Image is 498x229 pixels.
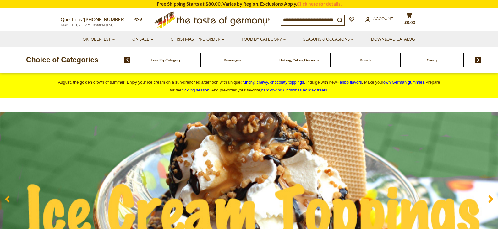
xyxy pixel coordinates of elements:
button: $0.00 [400,12,419,28]
a: Beverages [224,58,241,62]
a: own German gummies. [383,80,425,85]
a: Food By Category [242,36,286,43]
span: $0.00 [404,20,415,25]
a: Candy [427,58,437,62]
a: Click here for details. [297,1,342,7]
a: Haribo flavors [337,80,362,85]
span: runchy, chewy, chocolaty toppings [242,80,304,85]
span: MON - FRI, 9:00AM - 5:00PM (EST) [61,23,114,27]
a: Oktoberfest [83,36,115,43]
a: crunchy, chewy, chocolaty toppings [240,80,304,85]
img: previous arrow [124,57,130,63]
a: [PHONE_NUMBER] [84,17,126,22]
a: Christmas - PRE-ORDER [171,36,224,43]
a: Account [365,15,393,22]
a: Baking, Cakes, Desserts [279,58,319,62]
span: August, the golden crown of summer! Enjoy your ice cream on a sun-drenched afternoon with unique ... [58,80,440,92]
img: next arrow [475,57,481,63]
a: pickling season [181,88,209,92]
span: Account [373,16,393,21]
a: Download Catalog [371,36,415,43]
a: Breads [360,58,371,62]
p: Questions? [61,16,130,24]
span: own German gummies [383,80,424,85]
span: . [261,88,328,92]
a: Seasons & Occasions [303,36,354,43]
a: On Sale [132,36,153,43]
a: hard-to-find Christmas holiday treats [261,88,327,92]
a: Food By Category [151,58,181,62]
